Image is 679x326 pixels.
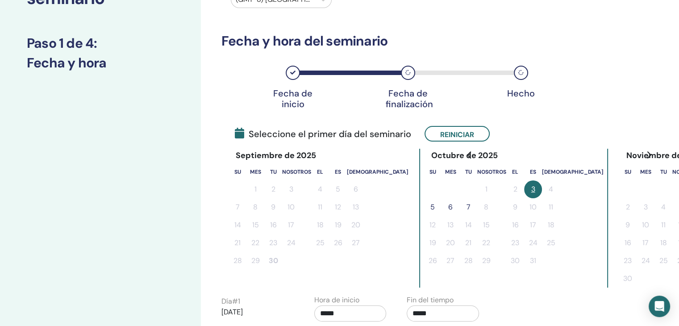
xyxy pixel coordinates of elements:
font: 6 [354,184,358,194]
font: 2 [271,184,275,194]
th: Domingo [229,163,246,180]
font: 11 [549,202,553,212]
font: 9 [625,220,630,230]
font: 27 [446,256,454,265]
font: Su [429,168,436,176]
font: 5 [336,184,340,194]
font: 4 [549,184,553,194]
font: 1 [485,184,487,194]
font: 17 [288,220,294,230]
font: Fecha y hora [27,54,106,71]
font: 13 [447,220,454,230]
font: 25 [316,238,325,247]
font: 28 [464,256,473,265]
font: 1 [238,297,240,306]
font: 26 [429,256,437,265]
th: Martes [654,163,672,180]
font: 23 [511,238,519,247]
div: Abrir Intercom Messenger [649,296,670,317]
font: [DATE] [221,307,243,317]
font: 6 [448,202,453,212]
th: Jueves [311,163,329,180]
font: 2 [626,202,630,212]
th: Viernes [329,163,347,180]
font: 3 [289,184,293,194]
font: [DEMOGRAPHIC_DATA] [347,168,408,176]
font: 22 [251,238,259,247]
font: 23 [624,256,632,265]
font: 10 [287,202,295,212]
th: Sábado [347,163,408,180]
font: 29 [482,256,491,265]
font: Mes [250,168,261,176]
font: Tu [270,168,277,176]
font: Octubre de 2025 [431,150,497,161]
font: Mes [445,168,456,176]
font: 4 [318,184,322,194]
font: Es [335,168,341,176]
font: Nosotros [477,168,506,176]
font: # [232,297,238,306]
font: 24 [287,238,296,247]
font: 9 [513,202,517,212]
font: Seleccione el primer día del seminario [249,128,411,140]
th: Martes [459,163,477,180]
font: 12 [429,220,436,230]
font: 17 [642,238,649,247]
button: Ir al próximo mes [642,146,656,164]
th: Lunes [442,163,459,180]
font: 21 [465,238,471,247]
th: Domingo [619,163,637,180]
font: 11 [318,202,322,212]
th: Lunes [246,163,264,180]
font: 20 [446,238,455,247]
font: 15 [252,220,259,230]
font: Fecha de finalización [386,88,433,110]
font: 12 [335,202,341,212]
font: Nosotros [282,168,311,176]
font: Tu [660,168,667,176]
font: 16 [270,220,277,230]
font: Septiembre de 2025 [236,150,316,161]
font: 30 [511,256,520,265]
font: 30 [269,256,278,265]
font: [DEMOGRAPHIC_DATA] [542,168,604,176]
font: Hora de inicio [314,295,359,305]
font: 16 [625,238,631,247]
font: Su [234,168,241,176]
font: Día [221,297,232,306]
font: Tu [465,168,472,176]
th: Martes [264,163,282,180]
font: 18 [317,220,324,230]
font: 22 [482,238,490,247]
font: 20 [351,220,360,230]
font: Mes [640,168,651,176]
button: Reiniciar [425,126,490,142]
font: Hecho [507,88,535,99]
font: 31 [530,256,536,265]
font: 16 [512,220,519,230]
font: 28 [233,256,242,265]
font: 13 [353,202,359,212]
font: 7 [467,202,471,212]
font: 7 [236,202,240,212]
font: 19 [429,238,436,247]
font: 18 [660,238,667,247]
font: 21 [234,238,241,247]
font: El [317,168,323,176]
font: 3 [531,184,535,194]
font: 25 [547,238,555,247]
font: 24 [642,256,650,265]
font: 5 [430,202,435,212]
th: Miércoles [282,163,311,180]
font: 30 [623,274,632,283]
font: Es [530,168,536,176]
font: Fin del tiempo [407,295,454,305]
font: 10 [642,220,649,230]
font: 1 [254,184,257,194]
font: 10 [529,202,537,212]
font: 24 [529,238,537,247]
font: 8 [253,202,258,212]
font: 27 [352,238,360,247]
th: Miércoles [477,163,506,180]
